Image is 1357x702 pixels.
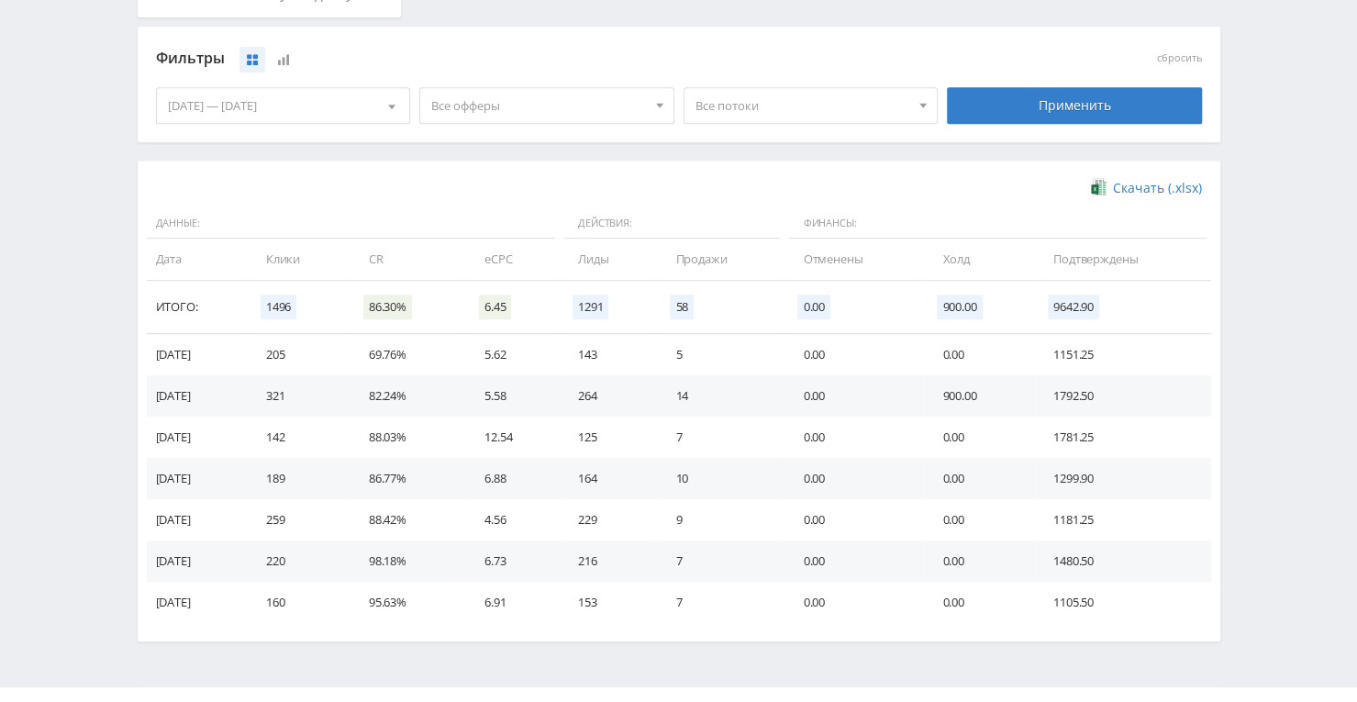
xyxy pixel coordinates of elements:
td: 82.24% [350,375,466,417]
td: 0.00 [924,417,1034,458]
td: 88.03% [350,417,466,458]
td: [DATE] [147,334,248,375]
td: 7 [657,582,784,623]
td: 0.00 [924,540,1034,582]
a: Скачать (.xlsx) [1091,179,1201,197]
td: 9 [657,499,784,540]
td: CR [350,239,466,280]
span: Все потоки [695,88,910,123]
td: 321 [248,375,350,417]
td: 0.00 [784,375,924,417]
span: 1496 [261,295,296,319]
td: Холд [924,239,1034,280]
td: 1792.50 [1035,375,1211,417]
td: Отменены [784,239,924,280]
td: 153 [560,582,657,623]
td: 189 [248,458,350,499]
td: 229 [560,499,657,540]
td: 216 [560,540,657,582]
span: 58 [670,295,694,319]
td: Клики [248,239,350,280]
td: Итого: [147,281,248,334]
span: Скачать (.xlsx) [1113,181,1202,195]
td: 86.77% [350,458,466,499]
td: 0.00 [784,499,924,540]
td: Продажи [657,239,784,280]
td: 0.00 [784,540,924,582]
td: 1181.25 [1035,499,1211,540]
span: 900.00 [937,295,982,319]
td: Подтверждены [1035,239,1211,280]
td: 5.62 [466,334,560,375]
td: 125 [560,417,657,458]
td: [DATE] [147,458,248,499]
button: сбросить [1157,52,1202,64]
td: 1105.50 [1035,582,1211,623]
span: Данные: [147,208,556,240]
div: Фильтры [156,45,939,72]
span: 6.45 [479,295,511,319]
td: [DATE] [147,375,248,417]
td: 143 [560,334,657,375]
td: 0.00 [784,334,924,375]
td: 7 [657,540,784,582]
td: [DATE] [147,540,248,582]
td: [DATE] [147,499,248,540]
td: 7 [657,417,784,458]
td: 1151.25 [1035,334,1211,375]
td: 205 [248,334,350,375]
td: 164 [560,458,657,499]
td: 10 [657,458,784,499]
td: 264 [560,375,657,417]
div: Применить [947,87,1202,124]
td: 259 [248,499,350,540]
img: xlsx [1091,178,1107,196]
td: 6.91 [466,582,560,623]
td: 220 [248,540,350,582]
td: eCPC [466,239,560,280]
td: 0.00 [924,458,1034,499]
td: 5 [657,334,784,375]
td: 142 [248,417,350,458]
td: 0.00 [784,417,924,458]
td: 1781.25 [1035,417,1211,458]
td: 98.18% [350,540,466,582]
span: Действия: [564,208,780,240]
td: [DATE] [147,582,248,623]
td: 900.00 [924,375,1034,417]
td: 69.76% [350,334,466,375]
td: 4.56 [466,499,560,540]
span: Финансы: [789,208,1206,240]
td: 0.00 [924,499,1034,540]
td: Дата [147,239,248,280]
td: 160 [248,582,350,623]
span: 9642.90 [1048,295,1099,319]
td: 0.00 [784,458,924,499]
td: 95.63% [350,582,466,623]
td: 6.73 [466,540,560,582]
td: 0.00 [924,582,1034,623]
td: 14 [657,375,784,417]
td: 1299.90 [1035,458,1211,499]
span: 0.00 [797,295,829,319]
td: 6.88 [466,458,560,499]
div: [DATE] — [DATE] [157,88,410,123]
span: 86.30% [363,295,412,319]
td: 88.42% [350,499,466,540]
td: Лиды [560,239,657,280]
td: 12.54 [466,417,560,458]
span: Все офферы [431,88,646,123]
td: 5.58 [466,375,560,417]
td: 0.00 [924,334,1034,375]
td: 0.00 [784,582,924,623]
td: [DATE] [147,417,248,458]
td: 1480.50 [1035,540,1211,582]
span: 1291 [573,295,608,319]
